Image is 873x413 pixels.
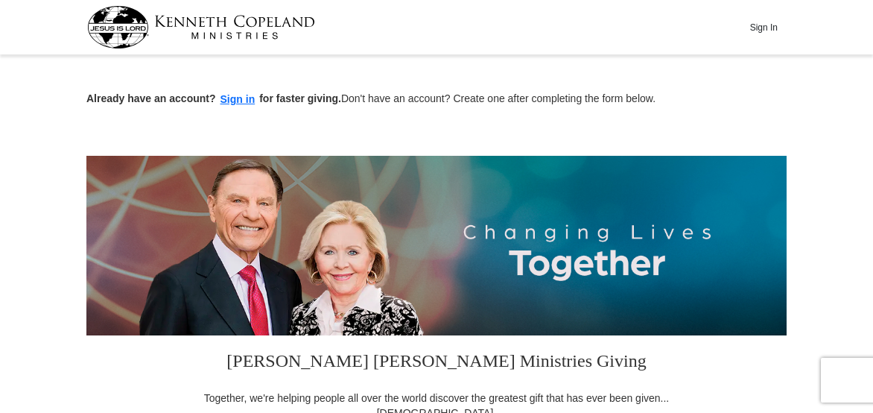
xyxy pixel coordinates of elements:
[87,6,315,48] img: kcm-header-logo.svg
[216,91,260,108] button: Sign in
[86,92,341,104] strong: Already have an account? for faster giving.
[741,16,786,39] button: Sign In
[86,91,787,108] p: Don't have an account? Create one after completing the form below.
[194,335,679,391] h3: [PERSON_NAME] [PERSON_NAME] Ministries Giving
